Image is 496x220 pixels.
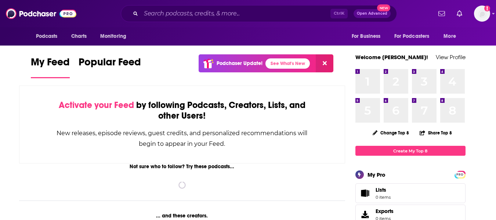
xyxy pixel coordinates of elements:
a: My Feed [31,56,70,78]
div: My Pro [368,171,385,178]
div: Search podcasts, credits, & more... [121,5,397,22]
span: My Feed [31,56,70,73]
a: Create My Top 8 [355,146,466,156]
img: User Profile [474,6,490,22]
a: Charts [66,29,91,43]
div: New releases, episode reviews, guest credits, and personalized recommendations will begin to appe... [56,128,308,149]
span: Lists [376,187,386,193]
span: 0 items [376,195,391,200]
button: Open AdvancedNew [354,9,391,18]
span: For Business [352,31,381,42]
span: For Podcasters [394,31,430,42]
span: Activate your Feed [59,100,134,111]
span: Charts [71,31,87,42]
span: Podcasts [36,31,58,42]
div: by following Podcasts, Creators, Lists, and other Users! [56,100,308,121]
span: Open Advanced [357,12,387,15]
button: Share Top 8 [419,126,452,140]
span: Lists [358,188,373,198]
span: Popular Feed [79,56,141,73]
button: Change Top 8 [368,128,414,137]
button: open menu [438,29,465,43]
div: Not sure who to follow? Try these podcasts... [19,163,345,170]
button: open menu [31,29,67,43]
span: Ctrl K [330,9,348,18]
button: open menu [390,29,440,43]
img: Podchaser - Follow, Share and Rate Podcasts [6,7,76,21]
span: New [377,4,390,11]
span: Lists [376,187,391,193]
span: More [443,31,456,42]
input: Search podcasts, credits, & more... [141,8,330,19]
svg: Add a profile image [484,6,490,11]
span: Exports [358,209,373,220]
a: Show notifications dropdown [454,7,465,20]
button: Show profile menu [474,6,490,22]
a: Popular Feed [79,56,141,78]
a: Show notifications dropdown [435,7,448,20]
span: Exports [376,208,394,214]
a: Welcome [PERSON_NAME]! [355,54,428,61]
button: open menu [347,29,390,43]
button: open menu [95,29,136,43]
div: ... and these creators. [19,213,345,219]
p: Podchaser Update! [217,60,263,66]
a: See What's New [265,58,310,69]
span: Monitoring [100,31,126,42]
a: PRO [456,172,464,177]
span: Logged in as angelabellBL2024 [474,6,490,22]
a: View Profile [436,54,466,61]
a: Lists [355,183,466,203]
span: PRO [456,172,464,177]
